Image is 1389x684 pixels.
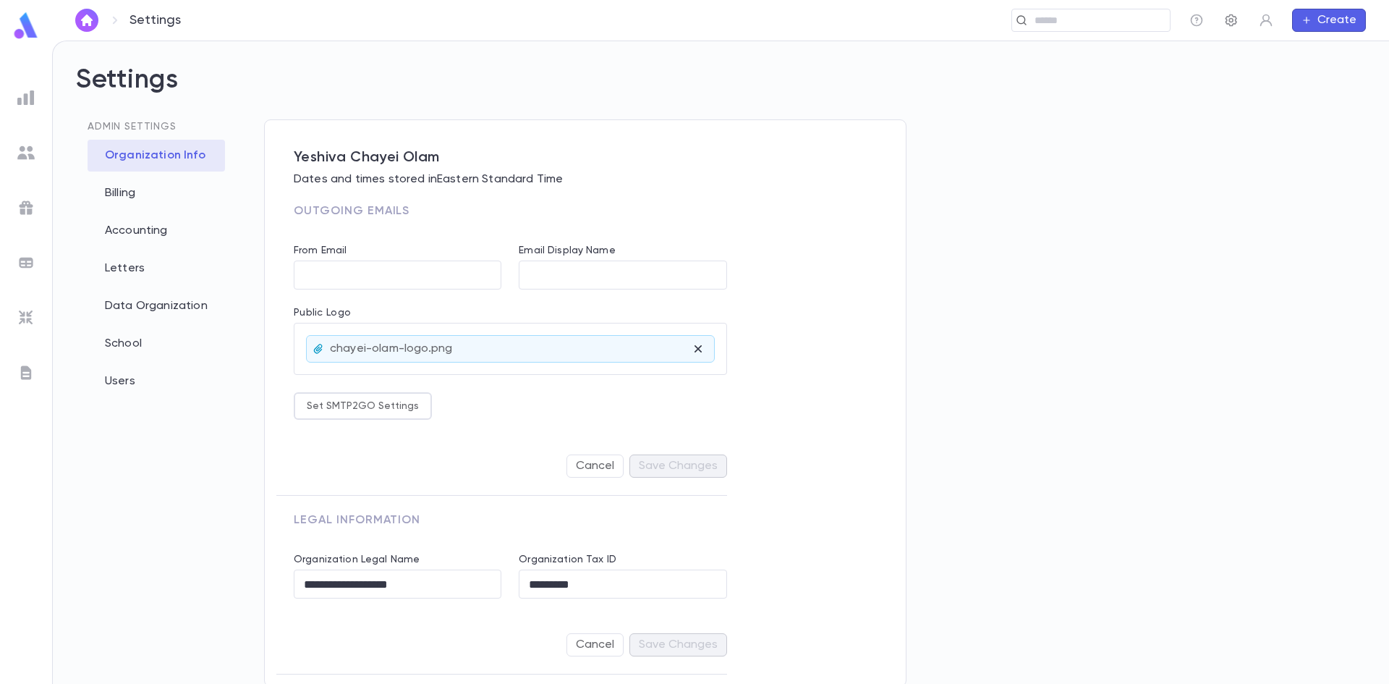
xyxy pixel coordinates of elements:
img: letters_grey.7941b92b52307dd3b8a917253454ce1c.svg [17,364,35,381]
img: logo [12,12,41,40]
button: Cancel [566,633,624,656]
img: campaigns_grey.99e729a5f7ee94e3726e6486bddda8f1.svg [17,199,35,216]
button: Create [1292,9,1366,32]
img: imports_grey.530a8a0e642e233f2baf0ef88e8c9fcb.svg [17,309,35,326]
p: chayei-olam-logo.png [330,342,452,356]
div: Billing [88,177,225,209]
div: Users [88,366,225,397]
img: batches_grey.339ca447c9d9533ef1741baa751efc33.svg [17,254,35,271]
button: Cancel [566,455,624,478]
span: Admin Settings [88,122,177,132]
label: Organization Legal Name [294,554,420,565]
span: Yeshiva Chayei Olam [294,149,877,166]
label: Email Display Name [519,245,616,256]
p: Dates and times stored in Eastern Standard Time [294,172,877,187]
div: Accounting [88,215,225,247]
span: Legal Information [294,515,420,526]
img: home_white.a664292cf8c1dea59945f0da9f25487c.svg [78,14,95,26]
label: Organization Tax ID [519,554,616,565]
p: Public Logo [294,307,727,323]
img: reports_grey.c525e4749d1bce6a11f5fe2a8de1b229.svg [17,89,35,106]
span: Outgoing Emails [294,206,409,217]
button: Set SMTP2GO Settings [294,392,432,420]
h2: Settings [76,64,1366,119]
label: From Email [294,245,347,256]
img: students_grey.60c7aba0da46da39d6d829b817ac14fc.svg [17,144,35,161]
div: Organization Info [88,140,225,172]
div: Data Organization [88,290,225,322]
div: Letters [88,253,225,284]
p: Settings [129,12,181,28]
div: School [88,328,225,360]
